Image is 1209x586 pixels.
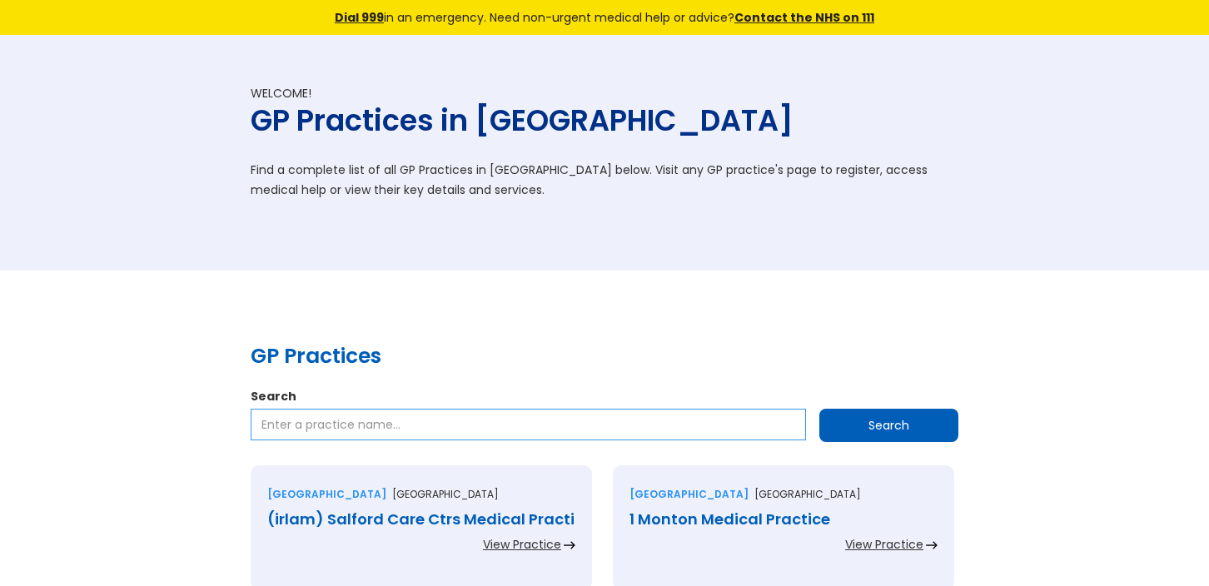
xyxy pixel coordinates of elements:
[221,8,988,27] div: in an emergency. Need non-urgent medical help or advice?
[754,486,861,503] p: [GEOGRAPHIC_DATA]
[267,511,575,528] div: (irlam) Salford Care Ctrs Medical Practi
[629,486,749,503] div: [GEOGRAPHIC_DATA]
[267,486,386,503] div: [GEOGRAPHIC_DATA]
[483,536,561,553] div: View Practice
[251,409,806,440] input: Enter a practice name…
[392,486,499,503] p: [GEOGRAPHIC_DATA]
[845,536,923,553] div: View Practice
[251,341,958,371] h2: GP Practices
[629,511,938,528] div: 1 Monton Medical Practice
[819,409,958,442] input: Search
[734,9,874,26] a: Contact the NHS on 111
[251,388,958,405] label: Search
[251,102,958,139] h1: GP Practices in [GEOGRAPHIC_DATA]
[335,9,384,26] a: Dial 999
[251,160,958,200] p: Find a complete list of all GP Practices in [GEOGRAPHIC_DATA] below. Visit any GP practice's page...
[251,85,958,102] div: Welcome!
